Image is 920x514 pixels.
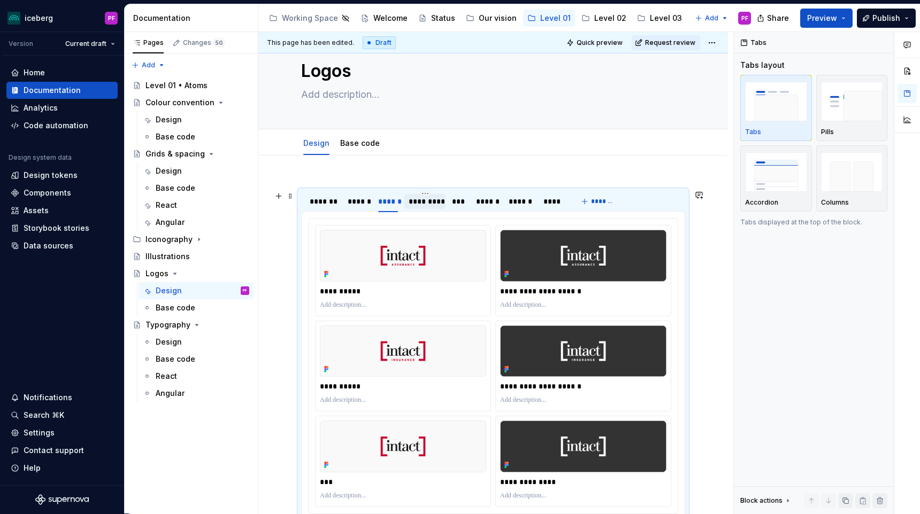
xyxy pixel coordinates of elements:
[577,10,631,27] a: Level 02
[139,197,254,214] a: React
[6,64,118,81] a: Home
[356,10,412,27] a: Welcome
[688,10,754,27] a: UX patterns
[156,337,182,347] div: Design
[145,97,214,108] div: Colour convention
[752,9,796,28] button: Share
[6,117,118,134] a: Code automation
[128,265,254,282] a: Logos
[145,268,168,279] div: Logos
[156,114,182,125] div: Design
[9,40,33,48] div: Version
[414,10,459,27] a: Status
[24,85,81,96] div: Documentation
[299,58,683,84] textarea: Logos
[156,166,182,176] div: Design
[145,80,208,91] div: Level 01 • Atoms
[431,13,455,24] div: Status
[6,237,118,254] a: Data sources
[156,388,185,399] div: Angular
[9,153,72,162] div: Design system data
[128,248,254,265] a: Illustrations
[745,128,761,136] p: Tabs
[265,7,689,29] div: Page tree
[265,10,354,27] a: Working Space
[282,13,338,24] div: Working Space
[821,128,834,136] p: Pills
[745,152,807,191] img: placeholder
[740,218,887,227] p: Tabs displayed at the top of the block.
[139,128,254,145] a: Base code
[6,389,118,406] button: Notifications
[139,351,254,368] a: Base code
[156,131,195,142] div: Base code
[128,77,254,94] a: Level 01 • Atoms
[108,14,115,22] div: PF
[156,354,195,364] div: Base code
[821,152,883,191] img: placeholder
[128,77,254,402] div: Page tree
[145,234,193,245] div: Iconography
[650,13,682,24] div: Level 03
[7,12,20,25] img: 418c6d47-6da6-4103-8b13-b5999f8989a1.png
[128,94,254,111] a: Colour convention
[24,67,45,78] div: Home
[128,145,254,162] a: Grids & spacing
[745,198,778,207] p: Accordion
[540,13,571,24] div: Level 01
[523,10,575,27] a: Level 01
[156,200,177,211] div: React
[24,392,72,403] div: Notifications
[6,407,118,424] button: Search ⌘K
[24,120,88,131] div: Code automation
[308,218,678,514] section-item: intact
[139,299,254,316] a: Base code
[740,75,812,141] button: placeholderTabs
[24,223,89,233] div: Storybook stories
[2,6,122,29] button: icebergPF
[24,103,58,113] div: Analytics
[373,13,408,24] div: Welcome
[133,38,164,47] div: Pages
[692,11,732,26] button: Add
[6,424,118,441] a: Settings
[24,240,73,251] div: Data sources
[60,36,120,51] button: Current draft
[6,442,118,459] button: Contact support
[25,13,53,24] div: iceberg
[128,231,254,248] div: Iconography
[139,282,254,299] a: DesignPF
[816,145,888,212] button: placeholderColumns
[6,82,118,99] a: Documentation
[145,149,205,159] div: Grids & spacing
[6,460,118,477] button: Help
[139,368,254,385] a: React
[65,40,106,48] span: Current draft
[24,170,78,181] div: Design tokens
[821,82,883,121] img: placeholder
[24,445,84,456] div: Contact support
[6,167,118,184] a: Design tokens
[35,494,89,505] svg: Supernova Logo
[142,61,155,69] span: Add
[577,38,623,47] span: Quick preview
[156,183,195,193] div: Base code
[139,180,254,197] a: Base code
[139,385,254,402] a: Angular
[183,38,225,47] div: Changes
[594,13,626,24] div: Level 02
[139,214,254,231] a: Angular
[6,184,118,201] a: Components
[363,36,396,49] div: Draft
[156,302,195,313] div: Base code
[128,316,254,333] a: Typography
[740,145,812,212] button: placeholderAccordion
[6,99,118,116] a: Analytics
[6,220,118,237] a: Storybook stories
[479,13,517,24] div: Our vision
[24,188,71,198] div: Components
[299,131,334,154] div: Design
[156,285,182,296] div: Design
[705,14,718,22] span: Add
